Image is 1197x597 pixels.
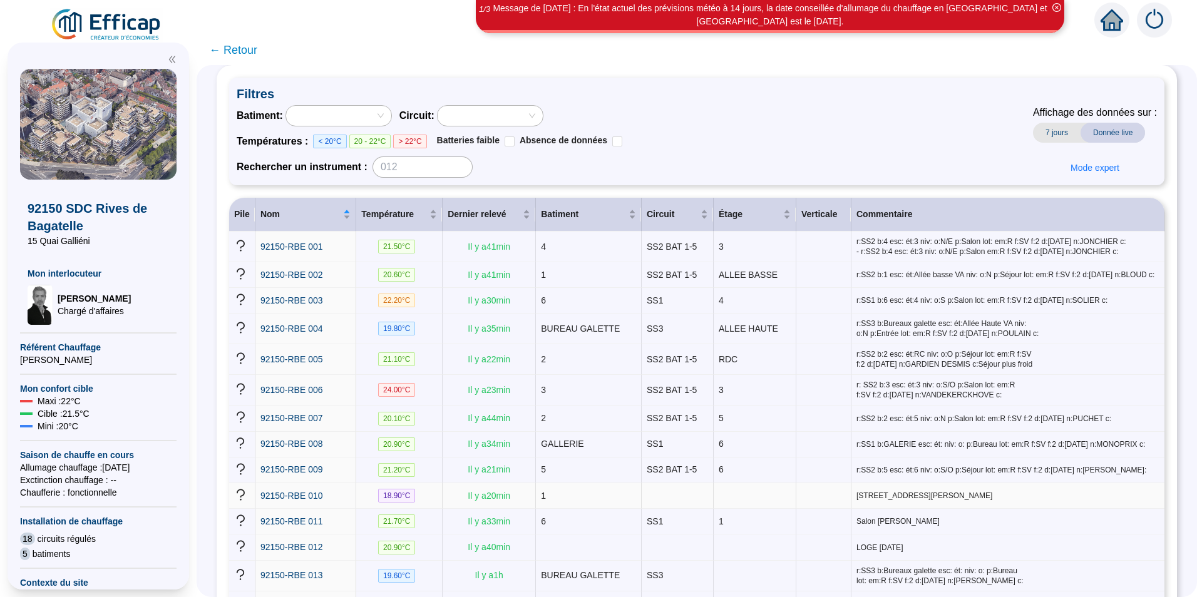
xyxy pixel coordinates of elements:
span: r:SS1 b:6 esc: ét:4 niv: o:S p:Salon lot: em:R f:SV f:2 d:[DATE] n:SOLIER c: [856,295,1159,305]
span: Mode expert [1071,161,1119,175]
span: 6 [541,516,546,526]
span: SS1 [647,516,663,526]
span: Affichage des données sur : [1033,105,1157,120]
span: Il y a 35 min [468,324,510,334]
span: Dernier relevé [448,208,520,221]
a: 92150-RBE 005 [260,353,323,366]
span: 92150-RBE 013 [260,570,323,580]
span: [PERSON_NAME] [20,354,177,366]
span: Il y a 44 min [468,413,510,423]
span: LOGE [DATE] [856,543,1159,553]
a: 92150-RBE 010 [260,489,323,503]
span: 5 [20,548,30,560]
th: Température [356,198,443,232]
img: Chargé d'affaires [28,285,53,325]
span: 1 [541,270,546,280]
span: question [234,382,247,395]
span: 92150-RBE 006 [260,385,323,395]
span: SS2 BAT 1-5 [647,270,697,280]
span: 15 Quai Galliéni [28,235,169,247]
span: SS2 BAT 1-5 [647,242,697,252]
th: Dernier relevé [443,198,536,232]
span: SS2 BAT 1-5 [647,413,697,423]
span: 21.50 °C [378,240,416,253]
span: Exctinction chauffage : -- [20,474,177,486]
span: question [234,293,247,306]
a: 92150-RBE 006 [260,384,323,397]
div: Message de [DATE] : En l'état actuel des prévisions météo à 14 jours, la date conseillée d'alluma... [478,2,1062,28]
span: Contexte du site [20,576,177,589]
span: BUREAU GALETTE [541,324,620,334]
span: ← Retour [209,41,257,59]
span: Absence de données [520,135,607,145]
span: Chaufferie : fonctionnelle [20,486,177,499]
th: Nom [255,198,356,232]
a: 92150-RBE 004 [260,322,323,335]
span: [STREET_ADDRESS][PERSON_NAME] [856,491,1159,501]
span: 19.60 °C [378,569,416,583]
span: question [234,411,247,424]
a: 92150-RBE 012 [260,541,323,554]
span: question [234,267,247,280]
span: Mon interlocuteur [28,267,169,280]
span: 20.90 °C [378,437,416,451]
span: question [234,568,247,581]
span: 20 - 22°C [349,135,391,148]
a: 92150-RBE 007 [260,412,323,425]
span: SS3 [647,570,663,580]
span: Il y a 22 min [468,354,510,364]
span: Nom [260,208,341,221]
span: r: SS2 b:3 esc: ét:3 niv: o:S/O p:Salon lot: em:R f:SV f:2 d:[DATE] n:VANDEKERCKHOVE c: [856,380,1159,400]
span: 2 [541,354,546,364]
span: r:SS2 b:1 esc: ét:Allée basse VA niv: o:N p:Séjour lot: em:R f:SV f:2 d:[DATE] n:BLOUD c: [856,270,1159,280]
th: Étage [714,198,796,232]
span: GALLERIE [541,439,583,449]
th: Commentaire [851,198,1164,232]
span: 6 [719,464,724,474]
span: 3 [719,242,724,252]
span: Mini : 20 °C [38,420,78,432]
span: Chargé d'affaires [58,305,131,317]
span: Installation de chauffage [20,515,177,528]
span: SS3 [647,324,663,334]
span: 92150-RBE 010 [260,491,323,501]
th: Batiment [536,198,642,232]
span: SS2 BAT 1-5 [647,385,697,395]
span: 22.20 °C [378,293,416,307]
span: question [234,539,247,553]
span: question [234,462,247,476]
span: r:SS2 b:2 esc: ét:5 niv: o:N p:Salon lot: em:R f:SV f:2 d:[DATE] n:PUCHET c: [856,414,1159,424]
img: efficap energie logo [50,8,163,43]
span: Il y a 40 min [468,542,510,552]
span: Donnée live [1081,123,1145,143]
span: 24.00 °C [378,383,416,397]
span: r:SS3 b:Bureaux galette esc: ét:Allée Haute VA niv: o:N p:Entrée lot: em:R f:SV f:2 d:[DATE] n:PO... [856,319,1159,339]
span: Saison de chauffe en cours [20,449,177,461]
span: 4 [719,295,724,305]
span: < 20°C [313,135,346,148]
span: Batiment : [237,108,283,123]
span: r:SS1 b:GALERIE esc: ét: niv: o: p:Bureau lot: em:R f:SV f:2 d:[DATE] n:MONOPRIX c: [856,439,1159,449]
span: SS2 BAT 1-5 [647,354,697,364]
i: 1 / 3 [479,4,490,14]
span: 21.10 °C [378,352,416,366]
span: 3 [719,385,724,395]
span: 92150-RBE 008 [260,439,323,449]
span: ALLEE HAUTE [719,324,778,334]
a: 92150-RBE 013 [260,569,323,582]
span: question [234,321,247,334]
span: question [234,514,247,527]
span: question [234,437,247,450]
a: 92150-RBE 009 [260,463,323,476]
span: Température [361,208,427,221]
span: SS1 [647,295,663,305]
span: 19.80 °C [378,322,416,335]
span: r:SS2 b:2 esc: ét:RC niv: o:O p:Séjour lot: em:R f:SV f:2 d:[DATE] n:GARDIEN DESMIS c:Séjour plus... [856,349,1159,369]
a: 92150-RBE 002 [260,268,323,282]
span: Il y a 30 min [468,295,510,305]
span: 6 [541,295,546,305]
span: SS2 BAT 1-5 [647,464,697,474]
a: 92150-RBE 008 [260,437,323,451]
span: Rechercher un instrument : [237,160,367,175]
span: batiments [33,548,71,560]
